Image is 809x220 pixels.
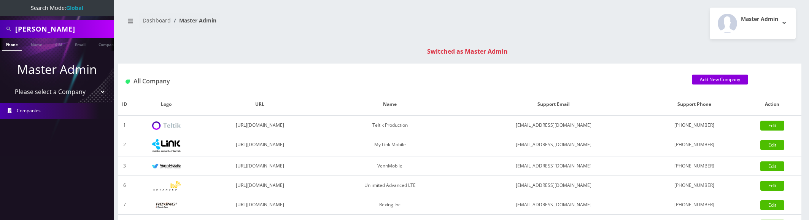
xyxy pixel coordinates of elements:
span: Companies [17,107,41,114]
a: Edit [760,121,784,131]
td: [EMAIL_ADDRESS][DOMAIN_NAME] [461,156,646,176]
td: 1 [118,116,132,135]
td: [EMAIL_ADDRESS][DOMAIN_NAME] [461,116,646,135]
td: 7 [118,195,132,215]
td: 2 [118,135,132,156]
td: [PHONE_NUMBER] [646,116,743,135]
td: [PHONE_NUMBER] [646,135,743,156]
th: Logo [132,93,201,116]
a: Edit [760,161,784,171]
input: Search All Companies [15,22,112,36]
td: Unlimited Advanced LTE [319,176,461,195]
td: [URL][DOMAIN_NAME] [201,195,319,215]
img: Rexing Inc [152,202,181,209]
img: VennMobile [152,164,181,169]
img: All Company [126,80,130,84]
img: My Link Mobile [152,139,181,152]
td: 3 [118,156,132,176]
a: Email [71,38,89,50]
a: Dashboard [143,17,171,24]
a: Edit [760,140,784,150]
img: Unlimited Advanced LTE [152,181,181,191]
h2: Master Admin [741,16,778,22]
a: Edit [760,181,784,191]
a: Company [95,38,120,50]
td: [PHONE_NUMBER] [646,176,743,195]
td: [URL][DOMAIN_NAME] [201,116,319,135]
td: 6 [118,176,132,195]
td: Teltik Production [319,116,461,135]
td: [URL][DOMAIN_NAME] [201,135,319,156]
button: Master Admin [710,8,796,39]
nav: breadcrumb [124,13,454,34]
strong: Global [66,4,83,11]
th: Support Phone [646,93,743,116]
a: Edit [760,200,784,210]
a: SIM [51,38,66,50]
td: My Link Mobile [319,135,461,156]
td: [PHONE_NUMBER] [646,195,743,215]
a: Name [27,38,46,50]
td: [URL][DOMAIN_NAME] [201,176,319,195]
th: URL [201,93,319,116]
a: Phone [2,38,22,51]
td: [EMAIL_ADDRESS][DOMAIN_NAME] [461,135,646,156]
img: Teltik Production [152,121,181,130]
td: [PHONE_NUMBER] [646,156,743,176]
td: VennMobile [319,156,461,176]
li: Master Admin [171,16,216,24]
div: Switched as Master Admin [126,47,809,56]
span: Search Mode: [31,4,83,11]
th: Name [319,93,461,116]
td: [URL][DOMAIN_NAME] [201,156,319,176]
td: [EMAIL_ADDRESS][DOMAIN_NAME] [461,195,646,215]
th: Action [743,93,801,116]
a: Add New Company [692,75,748,84]
th: ID [118,93,132,116]
td: [EMAIL_ADDRESS][DOMAIN_NAME] [461,176,646,195]
td: Rexing Inc [319,195,461,215]
h1: All Company [126,78,680,85]
th: Support Email [461,93,646,116]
